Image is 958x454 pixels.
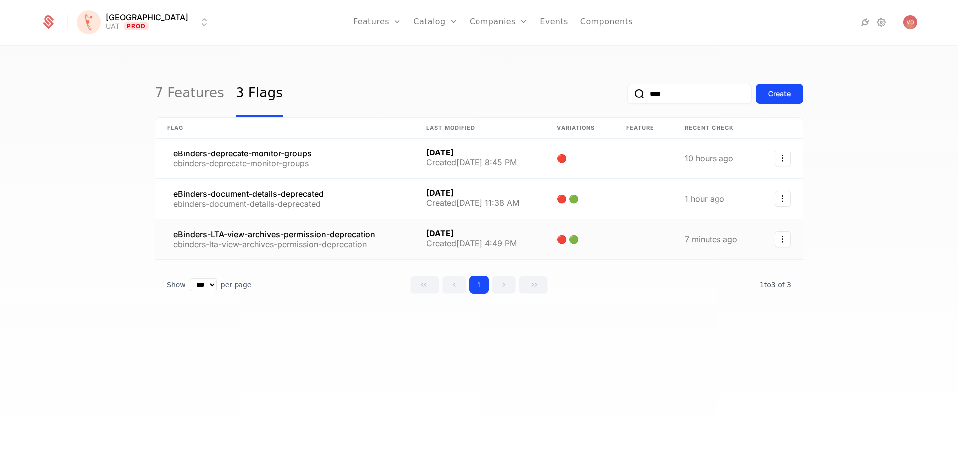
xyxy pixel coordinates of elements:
div: UAT [106,21,120,31]
a: Settings [875,16,887,28]
span: 1 to 3 of [760,281,787,289]
button: Go to next page [492,276,516,294]
select: Select page size [190,278,217,291]
th: Flag [155,118,414,139]
button: Go to last page [519,276,548,294]
button: Select environment [80,11,210,33]
th: Last Modified [414,118,545,139]
span: per page [221,280,252,290]
a: Integrations [859,16,871,28]
button: Go to first page [410,276,439,294]
button: Open user button [903,15,917,29]
div: Table pagination [155,276,803,294]
span: [GEOGRAPHIC_DATA] [106,13,188,21]
button: Select action [775,231,791,247]
img: Florence [77,10,101,34]
a: 7 Features [155,70,224,117]
button: Create [756,84,803,104]
span: Prod [124,22,149,30]
button: Select action [775,191,791,207]
th: Recent check [673,118,758,139]
button: Go to page 1 [469,276,489,294]
div: Page navigation [410,276,548,294]
button: Go to previous page [442,276,466,294]
span: 3 [760,281,791,289]
span: Show [167,280,186,290]
th: Variations [545,118,614,139]
a: 3 Flags [236,70,283,117]
th: Feature [614,118,673,139]
img: Vasilije Dolic [903,15,917,29]
div: Create [768,89,791,99]
button: Select action [775,151,791,166]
